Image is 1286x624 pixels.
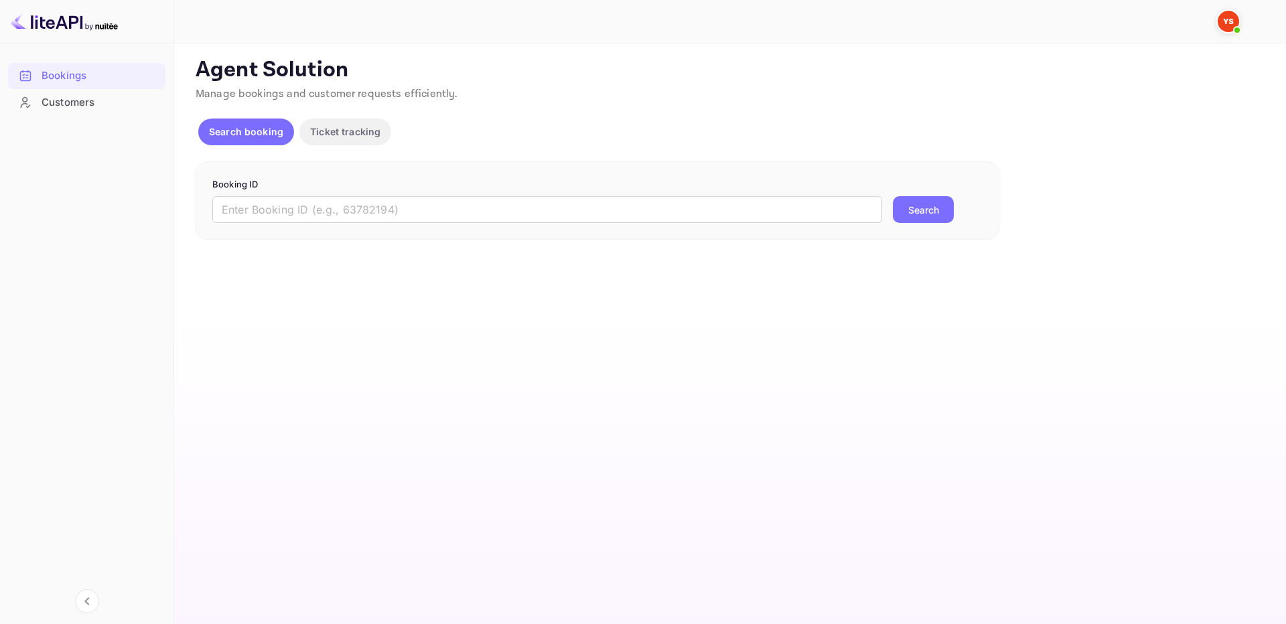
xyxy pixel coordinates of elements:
button: Search [893,196,954,223]
p: Booking ID [212,178,983,191]
div: Customers [8,90,165,116]
button: Collapse navigation [75,589,99,613]
div: Customers [42,95,159,110]
img: LiteAPI logo [11,11,118,32]
input: Enter Booking ID (e.g., 63782194) [212,196,882,223]
div: Bookings [42,68,159,84]
p: Ticket tracking [310,125,380,139]
img: Yandex Support [1218,11,1239,32]
div: Bookings [8,63,165,89]
p: Search booking [209,125,283,139]
span: Manage bookings and customer requests efficiently. [196,87,458,101]
a: Bookings [8,63,165,88]
p: Agent Solution [196,57,1262,84]
a: Customers [8,90,165,114]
